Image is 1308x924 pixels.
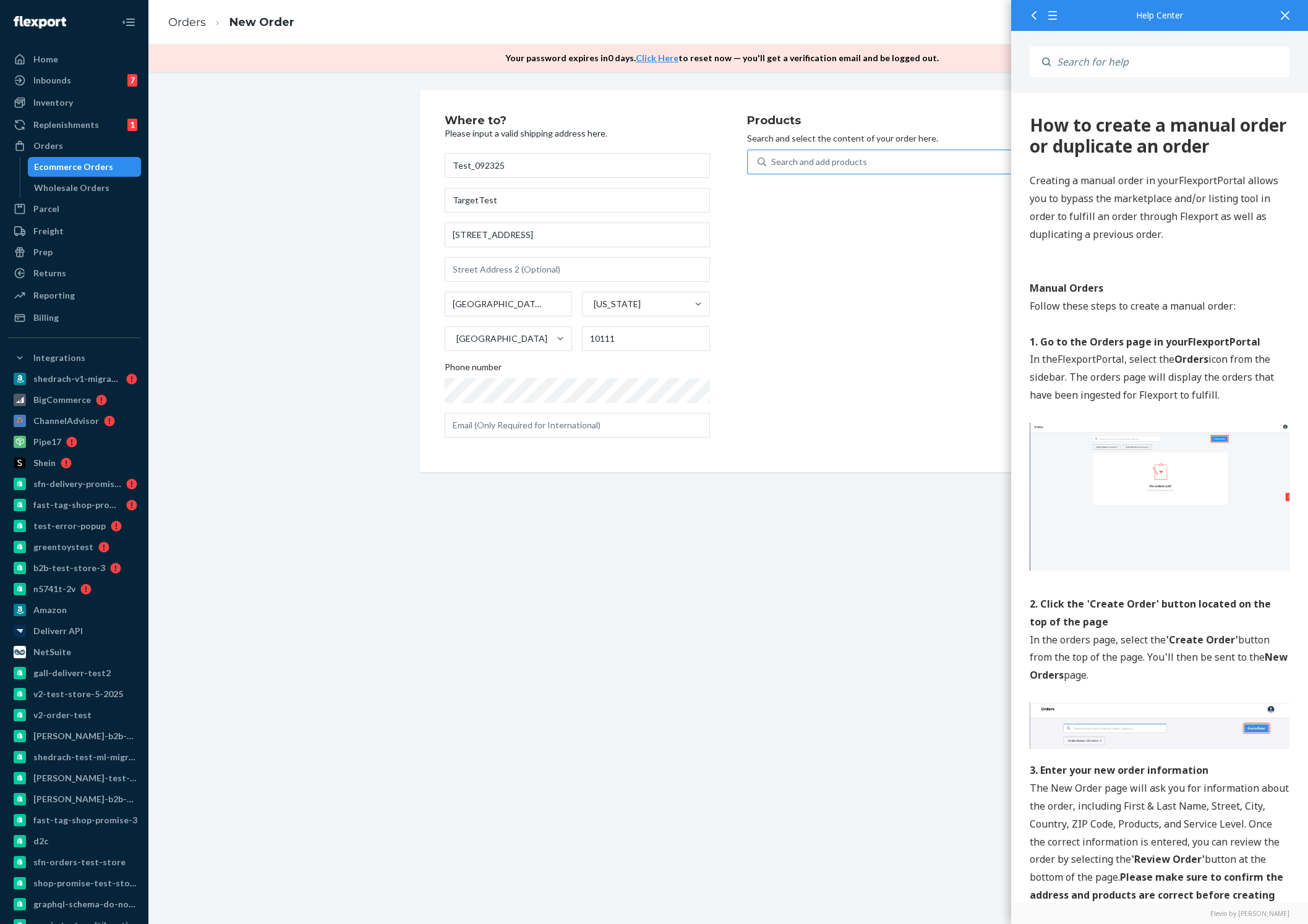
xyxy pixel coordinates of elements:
[19,82,278,225] div: Follow these steps to create a manual order:
[168,83,206,97] span: Flexport
[19,245,249,258] strong: 1. Go to the Orders page in your Portal
[7,369,141,389] a: shedrach-v1-migration-test
[7,70,141,90] a: Inbounds7
[445,188,710,213] input: Company Name
[7,390,141,410] a: BigCommerce
[33,646,71,658] div: NetSuite
[7,810,141,830] a: fast-tag-shop-promise-3
[28,157,142,177] a: Ecommerce Orders
[7,873,141,893] a: shop-promise-test-store
[592,298,594,310] input: [US_STATE]
[7,537,141,557] a: greentoystest
[7,308,141,328] a: Billing
[7,894,141,914] a: graphql-schema-do-not-touch
[33,415,99,427] div: ChannelAdvisor
[771,156,867,168] div: Search and add products
[445,413,710,438] input: Email (Only Required for International)
[116,10,141,35] button: Close Navigation
[33,267,66,279] div: Returns
[7,474,141,494] a: sfn-delivery-promise-test-us
[747,132,1012,145] p: Search and select the content of your order here.
[7,263,141,283] a: Returns
[445,127,710,140] p: Please input a valid shipping address here.
[33,457,56,469] div: Shein
[33,119,99,131] div: Replenishments
[7,516,141,536] a: test-error-popup
[33,352,85,364] div: Integrations
[33,898,137,910] div: graphql-schema-do-not-touch
[33,667,111,679] div: gall-deliverr-test2
[7,852,141,872] a: sfn-orders-test-store
[1030,909,1289,918] a: Elevio by [PERSON_NAME]
[19,333,278,481] img: 13-56-ffysx-8fbgl-K-8.png
[33,814,137,826] div: fast-tag-shop-promise-3
[33,709,92,721] div: v2-order-test
[19,673,197,687] strong: 3. Enter your new order information
[33,877,137,889] div: shop-promise-test-store
[19,689,278,831] p: The New Order page will ask you for information about the order, including First & Last Name, Str...
[7,705,141,725] a: v2-order-test
[7,348,141,368] button: Integrations
[33,394,91,406] div: BigCommerce
[33,541,93,553] div: greentoystest
[155,543,158,556] strong: '
[7,642,141,662] a: NetSuite
[445,257,710,282] input: Street Address 2 (Optional)
[19,82,278,171] p: Creating a manual order in your Portal allows you to bypass the marketplace and/or listing tool i...
[229,15,294,29] a: New Order
[158,4,304,41] ol: breadcrumbs
[1030,11,1289,20] div: Help Center
[163,262,197,276] strong: Orders
[28,178,142,198] a: Wholesale Orders
[33,225,64,237] div: Freight
[33,140,63,152] div: Orders
[445,115,710,127] h2: Where to?
[7,221,141,241] a: Freight
[7,115,141,135] a: Replenishments1
[594,298,641,310] div: [US_STATE]
[29,9,54,20] span: Chat
[7,286,141,305] a: Reporting
[33,562,105,574] div: b2b-test-store-3
[33,751,137,763] div: shedrach-test-ml-migration
[33,583,75,595] div: n5741t-2v
[1051,46,1289,77] input: Search
[636,53,678,63] a: Click Here
[33,203,59,215] div: Parcel
[33,604,67,616] div: Amazon
[33,772,137,784] div: [PERSON_NAME]-test-store-3
[33,625,83,637] div: Deliverr API
[33,289,75,302] div: Reporting
[7,558,141,578] a: b2b-test-store-3
[33,312,59,324] div: Billing
[505,52,939,64] p: Your password expires in 0 days . to reset now — you'll get a verification email and be logged out.
[445,223,710,247] input: Street Address
[34,182,109,194] div: Wholesale Orders
[7,93,141,112] a: Inventory
[7,432,141,452] a: Pipe17
[19,260,278,313] p: In the Portal, select the icon from the sidebar. The orders page will display the orders that hav...
[455,333,456,345] input: [GEOGRAPHIC_DATA]
[19,612,278,659] img: mceclip2.png
[19,507,260,538] strong: 2. Click the 'Create Order' button located on the top of the page
[158,543,227,556] strong: Create Order'
[33,53,58,66] div: Home
[7,199,141,219] a: Parcel
[33,478,121,490] div: sfn-delivery-promise-test-us
[33,688,123,700] div: v2-test-store-5-2025
[19,852,260,884] em: Note: Manual Flexport order service levels do not have discounted fulfillment fees.
[7,684,141,704] a: v2-test-store-5-2025
[33,793,137,805] div: [PERSON_NAME]-b2b-test-store-3
[120,762,194,776] strong: 'Review Order'
[33,730,137,742] div: [PERSON_NAME]-b2b-test
[7,663,141,683] a: gall-deliverr-test2
[7,768,141,788] a: [PERSON_NAME]-test-store-3
[7,831,141,851] a: d2c
[7,242,141,262] a: Prep
[19,541,278,594] p: In the orders page, select the button from the top of the page. You'll then be sent to the page.
[7,621,141,641] a: Deliverr API
[34,161,113,173] div: Ecommerce Orders
[14,16,66,28] img: Flexport logo
[7,726,141,746] a: [PERSON_NAME]-b2b-test
[7,747,141,767] a: shedrach-test-ml-migration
